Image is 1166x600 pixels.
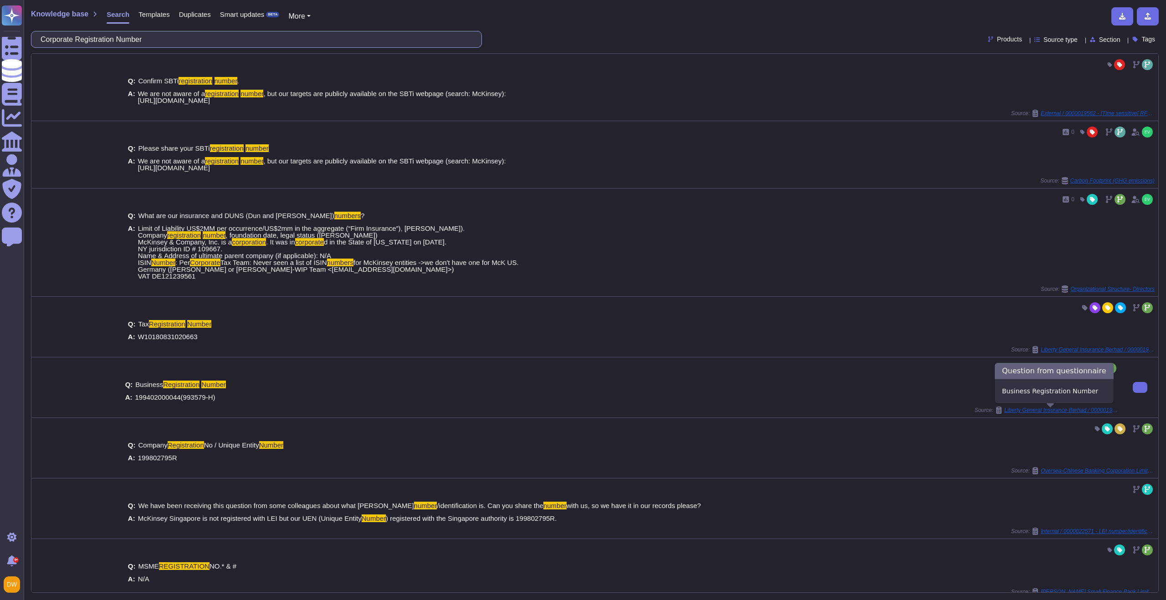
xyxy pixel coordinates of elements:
[266,12,279,17] div: BETA
[437,502,543,509] span: /identification is. Can you share the
[138,231,378,246] span: , foundation date, legal status ([PERSON_NAME]) McKinsey & Company, Inc. is a
[138,90,506,104] span: , but our targets are publicly available on the SBTi webpage (search: McKinsey): [URL][DOMAIN_NAME]
[327,259,353,266] mark: numbers
[266,238,295,246] span: . It was in
[1071,197,1074,202] span: 0
[128,575,135,582] b: A:
[138,562,159,570] span: MSME
[1099,36,1120,43] span: Section
[138,575,149,583] span: N/A
[220,259,327,266] span: Tax Team: Never seen a list of ISIN
[543,502,567,509] mark: number
[1071,129,1074,135] span: 0
[1070,286,1155,292] span: Organizational Structure- Directors
[138,157,506,172] span: , but our targets are publicly available on the SBTi webpage (search: McKinsey): [URL][DOMAIN_NAME]
[190,259,220,266] mark: Corporate
[135,381,163,388] span: Business
[179,11,211,18] span: Duplicates
[245,144,269,152] mark: number
[205,90,239,97] mark: registration
[149,320,185,328] mark: Registration
[151,259,175,266] mark: Number
[138,502,414,509] span: We have been receiving this question from some colleagues about what [PERSON_NAME]
[204,441,259,449] span: No / Unique Entity
[1040,177,1155,184] span: Source:
[362,514,386,522] mark: Number
[128,442,136,448] b: Q:
[187,320,211,328] mark: Number
[995,379,1114,403] div: Business Registration Number
[128,77,136,84] b: Q:
[138,238,447,266] span: d in the State of [US_STATE] on [DATE]. NY jurisdiction ID # 109667. Name & Address of ultimate p...
[288,11,311,22] button: More
[1142,194,1153,205] img: user
[1041,529,1155,534] span: Internal / 0000022571 - LEI number/identification
[386,514,557,522] span: ) registered with the Singapore authority is 199802795R.
[128,90,135,104] b: A:
[201,381,225,388] mark: Number
[138,514,362,522] span: McKinsey Singapore is not registered with LEI but our UEN (Unique Entity
[205,157,239,165] mark: registration
[138,224,465,239] span: Limit of Liability US$2MM per occurrence/US$2mm in the aggregate (“Firm Insurance”), [PERSON_NAME...
[4,576,20,593] img: user
[138,212,334,219] span: What are our insurance and DUNS (Dun and [PERSON_NAME])
[210,562,236,570] span: NO.* & #
[138,157,205,165] span: We are not aware of a
[128,454,135,461] b: A:
[2,575,26,595] button: user
[1041,285,1155,293] span: Source:
[128,515,135,522] b: A:
[138,144,210,152] span: Please share your SBTi
[567,502,701,509] span: with us, so we have it in our records please?
[163,381,199,388] mark: Registration
[975,407,1118,414] span: Source:
[175,259,190,266] span: : Per
[414,502,437,509] mark: number
[138,454,177,462] span: 199802795R
[1141,36,1155,42] span: Tags
[138,259,519,280] span: for McKinsey entities ->we don't have one for McK US. Germany ([PERSON_NAME] or [PERSON_NAME]-WIP...
[1011,467,1155,474] span: Source:
[135,393,215,401] span: 199402000044(993579-H)
[1043,36,1078,43] span: Source type
[361,212,364,219] span: ?
[1041,347,1155,352] span: Liberty General Insurance Berhad / 0000019169 - RE: [EXT]IA Supporting Document
[288,12,305,20] span: More
[240,157,263,165] mark: number
[128,212,136,219] b: Q:
[128,333,135,340] b: A:
[237,77,239,85] span: .
[232,238,266,246] mark: corporation
[1070,178,1155,183] span: Carbon Footprint (GHG emissions)
[1041,589,1155,595] span: [PERSON_NAME] Small Finance Bank Limited / 0000015666 - FW: [PERSON_NAME] SFB - Vendor creation r...
[128,563,136,569] b: Q:
[240,90,263,97] mark: number
[138,320,149,328] span: Tax
[334,212,361,219] mark: numbers
[259,441,283,449] mark: Number
[1041,111,1155,116] span: External / 0000019562 - [Time sensitive] RFP sustainability asks for a major client
[128,145,136,152] b: Q:
[138,90,205,97] span: We are not aware of a
[128,225,135,280] b: A:
[1041,468,1155,473] span: Oversea-Chinese Banking Corporation Limited / 0000015868 - RE: Time-sensitive | RFP submission du...
[36,31,472,47] input: Search a question or template...
[125,394,133,401] b: A:
[138,333,198,341] span: W10180831020663
[107,11,129,18] span: Search
[1011,528,1155,535] span: Source:
[1004,407,1118,413] span: Liberty General Insurance Berhad / 0000019169 - RE: [EXT]IA Supporting Document
[13,557,19,563] div: 9+
[128,158,135,171] b: A:
[138,441,168,449] span: Company
[168,441,204,449] mark: Registration
[295,238,324,246] mark: corporate
[1011,346,1155,353] span: Source:
[159,562,210,570] mark: REGISTRATION
[220,11,265,18] span: Smart updates
[215,77,237,85] mark: number
[179,77,212,85] mark: registration
[138,11,169,18] span: Templates
[138,77,179,85] span: Confirm SBTi
[128,502,136,509] b: Q:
